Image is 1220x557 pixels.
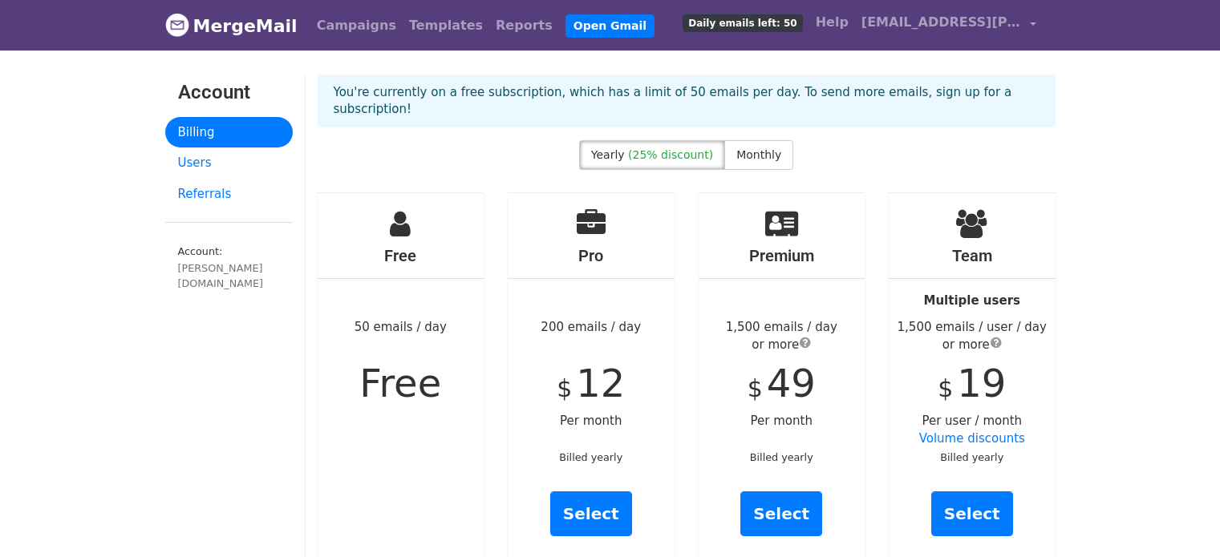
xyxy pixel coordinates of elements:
[740,491,822,536] a: Select
[403,10,489,42] a: Templates
[940,451,1003,463] small: Billed yearly
[676,6,809,38] a: Daily emails left: 50
[748,374,763,402] span: $
[178,245,280,291] small: Account:
[699,246,865,265] h4: Premium
[591,148,625,161] span: Yearly
[683,14,802,32] span: Daily emails left: 50
[736,148,781,161] span: Monthly
[318,246,484,265] h4: Free
[938,374,953,402] span: $
[809,6,855,38] a: Help
[699,318,865,354] div: 1,500 emails / day or more
[508,246,675,265] h4: Pro
[565,14,655,38] a: Open Gmail
[767,361,816,406] span: 49
[931,491,1013,536] a: Select
[957,361,1006,406] span: 19
[165,9,298,42] a: MergeMail
[924,293,1020,308] strong: Multiple users
[628,148,713,161] span: (25% discount)
[489,10,559,42] a: Reports
[178,81,280,104] h3: Account
[334,84,1040,118] p: You're currently on a free subscription, which has a limit of 50 emails per day. To send more ema...
[855,6,1043,44] a: [EMAIL_ADDRESS][PERSON_NAME][DOMAIN_NAME]
[165,147,293,179] a: Users
[178,260,280,291] div: [PERSON_NAME][DOMAIN_NAME]
[557,374,572,402] span: $
[310,10,403,42] a: Campaigns
[165,117,293,148] a: Billing
[165,13,189,37] img: MergeMail logo
[919,431,1025,446] a: Volume discounts
[559,451,622,463] small: Billed yearly
[750,451,813,463] small: Billed yearly
[889,246,1056,265] h4: Team
[550,491,632,536] a: Select
[359,361,441,406] span: Free
[165,179,293,210] a: Referrals
[889,318,1056,354] div: 1,500 emails / user / day or more
[861,13,1022,32] span: [EMAIL_ADDRESS][PERSON_NAME][DOMAIN_NAME]
[576,361,625,406] span: 12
